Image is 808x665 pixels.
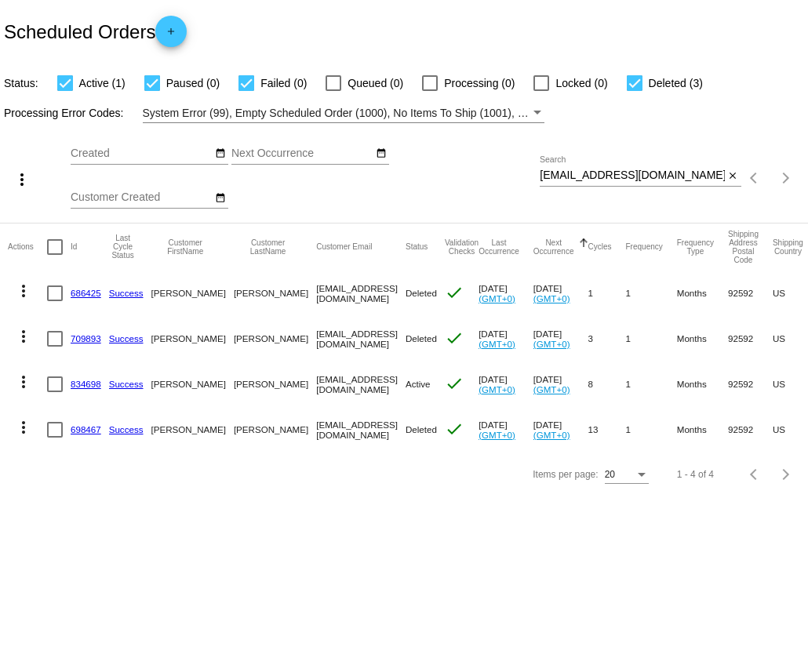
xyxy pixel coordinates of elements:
button: Change sorting for CustomerLastName [234,238,302,256]
mat-cell: Months [677,271,728,316]
a: (GMT+0) [533,339,570,349]
button: Change sorting for ShippingCountry [773,238,803,256]
mat-cell: [PERSON_NAME] [234,362,316,407]
button: Change sorting for ShippingPostcode [728,230,759,264]
a: 686425 [71,288,101,298]
a: 834698 [71,379,101,389]
mat-icon: check [445,329,464,347]
span: Paused (0) [166,74,220,93]
a: Success [109,379,144,389]
mat-cell: [EMAIL_ADDRESS][DOMAIN_NAME] [316,271,406,316]
mat-cell: [DATE] [533,362,588,407]
a: (GMT+0) [479,384,515,394]
mat-cell: [PERSON_NAME] [151,271,234,316]
mat-cell: [EMAIL_ADDRESS][DOMAIN_NAME] [316,407,406,452]
button: Next page [770,459,802,490]
a: Success [109,333,144,343]
mat-header-cell: Actions [8,223,47,271]
span: Queued (0) [348,74,403,93]
span: Locked (0) [555,74,607,93]
button: Next page [770,162,802,194]
mat-icon: close [727,170,738,183]
mat-icon: date_range [376,147,387,160]
mat-select: Filter by Processing Error Codes [143,104,545,123]
mat-cell: [DATE] [479,316,533,362]
mat-cell: Months [677,316,728,362]
mat-icon: date_range [215,192,226,205]
a: 698467 [71,424,101,434]
mat-icon: date_range [215,147,226,160]
span: Status: [4,77,38,89]
span: 20 [605,469,615,480]
input: Customer Created [71,191,212,204]
mat-icon: check [445,420,464,438]
a: Success [109,424,144,434]
span: Deleted [406,424,437,434]
mat-cell: 92592 [728,316,773,362]
span: Processing Error Codes: [4,107,124,119]
a: (GMT+0) [533,430,570,440]
mat-cell: [DATE] [533,407,588,452]
mat-cell: 8 [588,362,626,407]
mat-header-cell: Validation Checks [445,223,479,271]
mat-icon: more_vert [14,282,33,300]
div: Items per page: [533,469,598,480]
mat-select: Items per page: [605,470,649,481]
button: Change sorting for Id [71,242,77,252]
a: (GMT+0) [479,339,515,349]
mat-icon: more_vert [13,170,31,189]
mat-icon: more_vert [14,327,33,346]
button: Change sorting for NextOccurrenceUtc [533,238,574,256]
mat-cell: [DATE] [479,271,533,316]
mat-icon: more_vert [14,418,33,437]
mat-cell: 1 [626,407,677,452]
mat-cell: 92592 [728,407,773,452]
mat-cell: 13 [588,407,626,452]
mat-cell: [PERSON_NAME] [151,316,234,362]
span: Processing (0) [444,74,515,93]
a: (GMT+0) [479,293,515,303]
mat-cell: [EMAIL_ADDRESS][DOMAIN_NAME] [316,362,406,407]
mat-cell: 1 [626,271,677,316]
h2: Scheduled Orders [4,16,187,47]
mat-cell: Months [677,407,728,452]
a: (GMT+0) [479,430,515,440]
input: Search [540,169,724,182]
mat-cell: [PERSON_NAME] [234,316,316,362]
mat-cell: 1 [626,362,677,407]
mat-cell: [DATE] [533,316,588,362]
a: (GMT+0) [533,384,570,394]
button: Change sorting for FrequencyType [677,238,714,256]
mat-cell: [DATE] [479,362,533,407]
mat-cell: [PERSON_NAME] [234,407,316,452]
div: 1 - 4 of 4 [677,469,714,480]
mat-cell: 1 [626,316,677,362]
a: (GMT+0) [533,293,570,303]
mat-cell: [PERSON_NAME] [151,362,234,407]
input: Created [71,147,212,160]
button: Change sorting for CustomerFirstName [151,238,220,256]
span: Deleted [406,288,437,298]
button: Change sorting for Frequency [626,242,663,252]
button: Change sorting for Cycles [588,242,612,252]
span: Deleted [406,333,437,343]
mat-cell: [PERSON_NAME] [234,271,316,316]
mat-cell: 1 [588,271,626,316]
mat-icon: add [162,26,180,45]
mat-cell: [DATE] [533,271,588,316]
button: Change sorting for LastOccurrenceUtc [479,238,519,256]
mat-cell: [PERSON_NAME] [151,407,234,452]
mat-cell: [DATE] [479,407,533,452]
button: Clear [725,168,741,184]
mat-cell: 92592 [728,362,773,407]
input: Next Occurrence [231,147,373,160]
button: Previous page [739,162,770,194]
span: Failed (0) [260,74,307,93]
button: Change sorting for CustomerEmail [316,242,372,252]
span: Active [406,379,431,389]
button: Change sorting for Status [406,242,428,252]
span: Deleted (3) [649,74,703,93]
mat-cell: Months [677,362,728,407]
mat-icon: check [445,283,464,302]
a: Success [109,288,144,298]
